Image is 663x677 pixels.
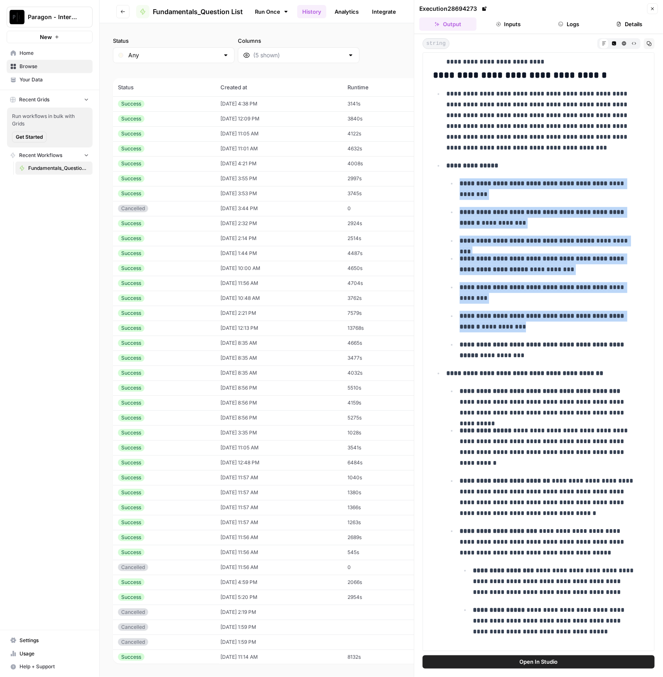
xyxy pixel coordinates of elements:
span: Paragon - Internal Usage [28,13,78,21]
div: Success [118,235,144,242]
span: Recent Workflows [19,152,62,159]
a: Fundamentals_Question List [15,162,93,175]
button: Workspace: Paragon - Internal Usage [7,7,93,27]
button: Open In Studio [423,655,655,669]
div: Success [118,414,144,422]
td: 545s [343,545,422,560]
th: Status [113,78,215,96]
td: 1380s [343,485,422,500]
td: 0 [343,560,422,575]
div: Success [118,220,144,227]
td: [DATE] 8:35 AM [215,336,343,351]
div: Success [118,489,144,496]
div: Cancelled [118,623,148,631]
td: 0 [343,201,422,216]
div: Success [118,369,144,377]
div: Success [118,444,144,451]
td: [DATE] 11:56 AM [215,560,343,575]
td: [DATE] 11:05 AM [215,126,343,141]
input: (5 shown) [253,51,344,59]
td: 4008s [343,156,422,171]
span: Get Started [16,133,43,141]
td: 2997s [343,171,422,186]
td: 6484s [343,455,422,470]
td: [DATE] 8:56 PM [215,395,343,410]
button: New [7,31,93,43]
div: Success [118,175,144,182]
td: [DATE] 11:01 AM [215,141,343,156]
div: Success [118,115,144,123]
th: Created at [215,78,343,96]
span: Help + Support [20,663,89,671]
a: Your Data [7,73,93,86]
div: Success [118,309,144,317]
span: Fundamentals_Question List [153,7,243,17]
td: 4032s [343,365,422,380]
button: Recent Workflows [7,149,93,162]
td: 1040s [343,470,422,485]
div: Success [118,250,144,257]
a: Run Once [250,5,294,19]
div: Success [118,280,144,287]
button: Inputs [480,17,537,31]
a: Home [7,47,93,60]
a: Browse [7,60,93,73]
td: 2689s [343,530,422,545]
img: Paragon - Internal Usage Logo [10,10,24,25]
div: Success [118,534,144,541]
span: Open In Studio [520,658,558,666]
td: [DATE] 3:55 PM [215,171,343,186]
td: 4487s [343,246,422,261]
td: [DATE] 11:56 AM [215,276,343,291]
td: 1366s [343,500,422,515]
td: 2924s [343,216,422,231]
td: [DATE] 11:56 AM [215,545,343,560]
td: [DATE] 2:21 PM [215,306,343,321]
td: [DATE] 1:59 PM [215,635,343,650]
div: Cancelled [118,564,148,571]
td: 3477s [343,351,422,365]
td: [DATE] 8:35 AM [215,365,343,380]
a: Fundamentals_Question List [136,5,243,18]
span: (227 records) [113,63,650,78]
a: Settings [7,634,93,647]
span: Usage [20,650,89,657]
span: Your Data [20,76,89,83]
div: Success [118,160,144,167]
td: 3745s [343,186,422,201]
td: [DATE] 12:09 PM [215,111,343,126]
div: Success [118,579,144,586]
td: 3541s [343,440,422,455]
div: Success [118,354,144,362]
td: [DATE] 12:48 PM [215,455,343,470]
span: Fundamentals_Question List [28,164,89,172]
td: [DATE] 3:44 PM [215,201,343,216]
a: Integrate [367,5,401,18]
td: [DATE] 2:14 PM [215,231,343,246]
div: Success [118,594,144,601]
div: Success [118,549,144,556]
td: [DATE] 1:44 PM [215,246,343,261]
td: 4632s [343,141,422,156]
td: 4665s [343,336,422,351]
td: 4122s [343,126,422,141]
td: [DATE] 11:57 AM [215,470,343,485]
div: Success [118,504,144,511]
span: Settings [20,637,89,644]
th: Runtime [343,78,422,96]
button: Get Started [12,132,46,142]
label: Columns [238,37,360,45]
div: Success [118,100,144,108]
div: Success [118,399,144,407]
span: string [423,38,450,49]
td: [DATE] 11:56 AM [215,530,343,545]
div: Cancelled [118,638,148,646]
td: 5275s [343,410,422,425]
div: Cancelled [118,608,148,616]
div: Success [118,429,144,437]
span: Recent Grids [19,96,49,103]
button: Details [601,17,658,31]
div: Success [118,384,144,392]
td: 3762s [343,291,422,306]
div: Success [118,474,144,481]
